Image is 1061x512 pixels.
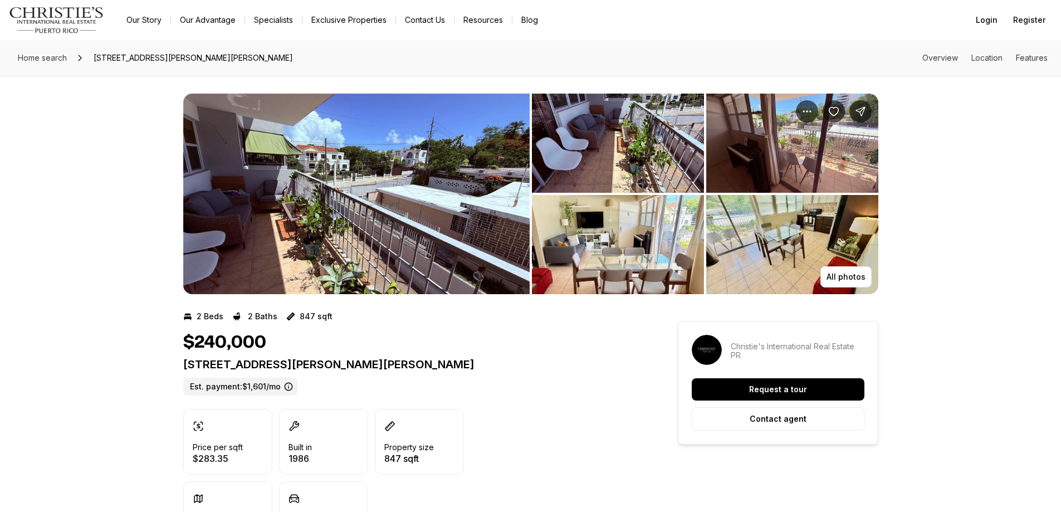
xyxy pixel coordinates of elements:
li: 2 of 6 [532,94,878,294]
button: View image gallery [183,94,530,294]
a: Resources [454,12,512,28]
p: Request a tour [749,385,807,394]
button: Contact Us [396,12,454,28]
p: $283.35 [193,454,243,463]
button: View image gallery [706,94,878,193]
p: 2 Beds [197,312,223,321]
label: Est. payment: $1,601/mo [183,378,297,396]
p: All photos [827,272,866,281]
button: View image gallery [532,94,704,193]
button: Register [1006,9,1052,31]
a: Skip to: Features [1016,53,1048,62]
span: Login [976,16,998,25]
a: Skip to: Location [971,53,1003,62]
p: Built in [289,443,312,452]
p: Christie's International Real Estate PR [731,342,864,360]
button: View image gallery [706,195,878,294]
span: [STREET_ADDRESS][PERSON_NAME][PERSON_NAME] [89,49,297,67]
a: Our Story [118,12,170,28]
button: Save Property: 463 SAGRADO CORAZON #302-A [823,100,845,123]
button: Login [969,9,1004,31]
p: 847 sqft [300,312,333,321]
a: Blog [512,12,547,28]
p: Contact agent [750,415,806,423]
a: Our Advantage [171,12,245,28]
button: 2 Baths [232,308,277,325]
button: Request a tour [692,378,864,401]
li: 1 of 6 [183,94,530,294]
nav: Page section menu [922,53,1048,62]
p: Price per sqft [193,443,243,452]
button: Contact agent [692,407,864,431]
img: logo [9,7,104,33]
a: Specialists [245,12,302,28]
button: Property options [796,100,818,123]
p: Property size [384,443,434,452]
h1: $240,000 [183,332,266,353]
p: [STREET_ADDRESS][PERSON_NAME][PERSON_NAME] [183,358,638,371]
p: 1986 [289,454,312,463]
span: Register [1013,16,1045,25]
button: All photos [820,266,872,287]
span: Home search [18,53,67,62]
button: Share Property: 463 SAGRADO CORAZON #302-A [849,100,872,123]
p: 2 Baths [248,312,277,321]
button: View image gallery [532,195,704,294]
div: Listing Photos [183,94,878,294]
a: Skip to: Overview [922,53,958,62]
a: Exclusive Properties [302,12,395,28]
a: Home search [13,49,71,67]
p: 847 sqft [384,454,434,463]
